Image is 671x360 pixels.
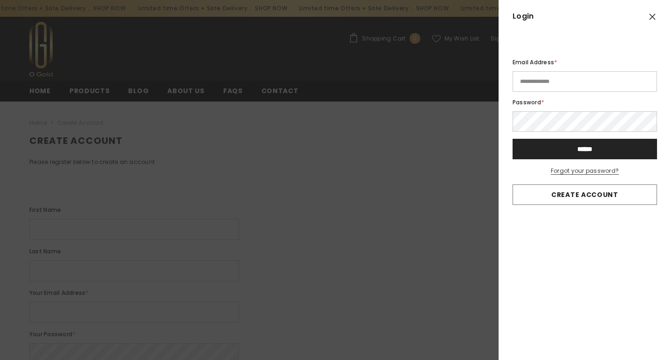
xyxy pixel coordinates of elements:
[643,7,662,26] button: Close
[551,166,619,176] a: Forgot your password?
[513,11,657,21] span: Login
[513,32,657,55] iframe: Social Login
[513,97,657,108] label: Password
[551,167,619,175] span: Forgot your password?
[513,184,657,205] a: Create account
[513,57,657,68] label: Email Address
